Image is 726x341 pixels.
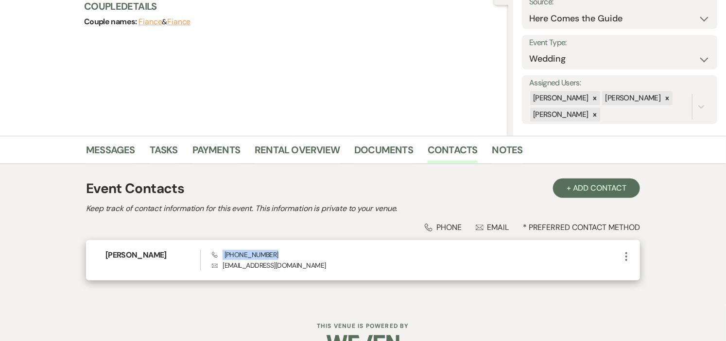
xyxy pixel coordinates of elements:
[86,203,640,214] h2: Keep track of contact information for this event. This information is private to your venue.
[192,142,241,163] a: Payments
[167,18,191,26] button: Fiance
[138,17,190,27] span: &
[529,76,710,90] label: Assigned Users:
[212,250,278,259] span: [PHONE_NUMBER]
[529,36,710,50] label: Event Type:
[86,142,135,163] a: Messages
[255,142,340,163] a: Rental Overview
[354,142,413,163] a: Documents
[105,250,200,260] h6: [PERSON_NAME]
[150,142,178,163] a: Tasks
[425,222,462,232] div: Phone
[476,222,509,232] div: Email
[138,18,162,26] button: Fiance
[428,142,478,163] a: Contacts
[492,142,523,163] a: Notes
[553,179,640,198] button: + Add Contact
[84,16,138,27] span: Couple names:
[530,108,590,122] div: [PERSON_NAME]
[86,179,184,199] h1: Event Contacts
[212,260,621,271] p: [EMAIL_ADDRESS][DOMAIN_NAME]
[530,91,590,105] div: [PERSON_NAME]
[86,222,640,232] div: * Preferred Contact Method
[602,91,662,105] div: [PERSON_NAME]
